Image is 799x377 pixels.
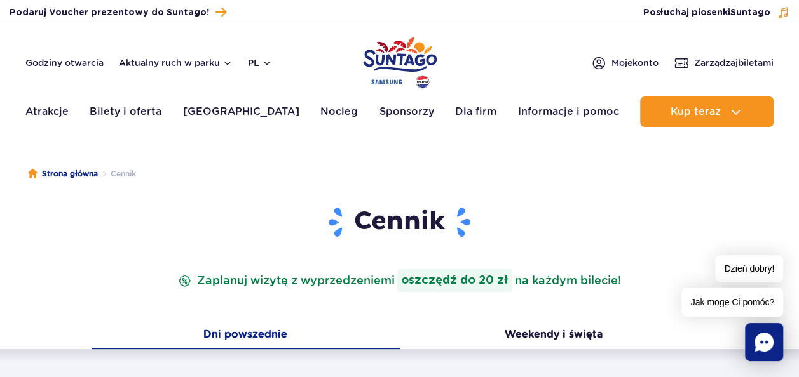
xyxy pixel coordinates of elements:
[715,255,783,282] span: Dzień dobry!
[681,288,783,317] span: Jak mogę Ci pomóc?
[643,6,789,19] button: Posłuchaj piosenkiSuntago
[25,56,104,69] a: Godziny otwarcia
[119,58,233,68] button: Aktualny ruch w parku
[640,96,774,127] button: Kup teraz
[591,55,659,70] a: Mojekonto
[10,4,226,21] a: Podaruj Voucher prezentowy do Suntago!
[397,269,512,292] strong: oszczędź do 20 zł
[730,8,770,17] span: Suntago
[379,96,434,127] a: Sponsorzy
[10,6,209,19] span: Podaruj Voucher prezentowy do Suntago!
[518,96,619,127] a: Informacje i pomoc
[101,206,699,239] h1: Cennik
[674,55,774,70] a: Zarządzajbiletami
[643,6,770,19] span: Posłuchaj piosenki
[183,96,299,127] a: [GEOGRAPHIC_DATA]
[175,269,624,292] p: Zaplanuj wizytę z wyprzedzeniem na każdym bilecie!
[25,96,69,127] a: Atrakcje
[90,96,161,127] a: Bilety i oferta
[611,56,659,69] span: Moje konto
[745,323,783,361] div: Chat
[670,106,720,117] span: Kup teraz
[98,168,136,180] li: Cennik
[248,56,272,69] button: pl
[92,322,400,349] button: Dni powszednie
[320,96,358,127] a: Nocleg
[400,322,708,349] button: Weekendy i święta
[363,32,437,90] a: Park of Poland
[455,96,496,127] a: Dla firm
[28,168,98,180] a: Strona główna
[694,56,774,69] span: Zarządzaj biletami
